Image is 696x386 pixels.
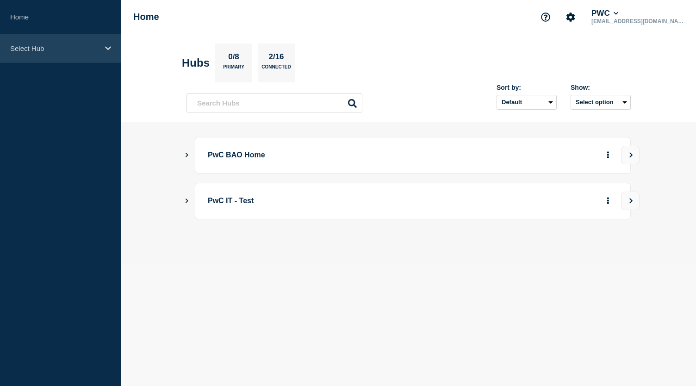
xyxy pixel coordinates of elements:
input: Search Hubs [186,93,362,112]
button: PWC [590,9,620,18]
h1: Home [133,12,159,22]
div: Sort by: [497,84,557,91]
button: Support [536,7,555,27]
select: Sort by [497,95,557,110]
button: Account settings [561,7,580,27]
p: Primary [223,64,244,74]
button: Select option [571,95,631,110]
p: PwC BAO Home [208,147,464,164]
h2: Hubs [182,56,210,69]
p: 2/16 [265,52,287,64]
p: [EMAIL_ADDRESS][DOMAIN_NAME] [590,18,686,25]
button: Show Connected Hubs [185,198,189,205]
p: PwC IT - Test [208,193,464,210]
button: Show Connected Hubs [185,152,189,159]
button: More actions [602,193,614,210]
div: Show: [571,84,631,91]
p: Connected [261,64,291,74]
p: Select Hub [10,44,99,52]
button: More actions [602,147,614,164]
p: 0/8 [225,52,243,64]
button: View [621,146,640,164]
button: View [621,192,640,210]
